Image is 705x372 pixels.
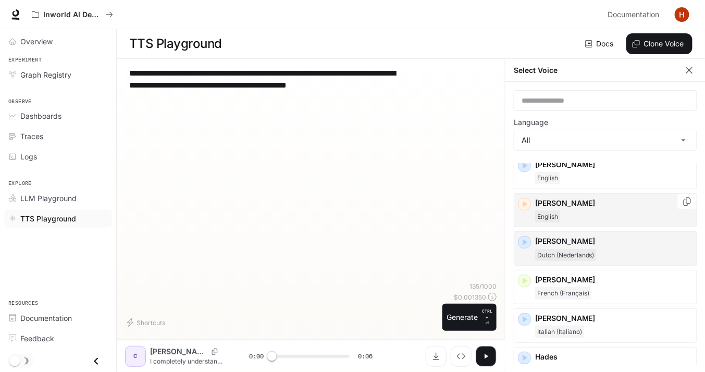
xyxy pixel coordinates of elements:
[129,33,222,54] h1: TTS Playground
[20,69,71,80] span: Graph Registry
[4,107,112,125] a: Dashboards
[604,4,667,25] a: Documentation
[535,313,692,324] p: [PERSON_NAME]
[469,282,497,291] p: 135 / 1000
[482,308,492,327] p: ⏎
[682,197,692,206] button: Copy Voice ID
[442,304,497,331] button: GenerateCTRL +⏎
[535,249,597,262] span: Dutch (Nederlands)
[20,193,77,204] span: LLM Playground
[626,33,692,54] button: Clone Voice
[583,33,618,54] a: Docs
[150,346,207,357] p: [PERSON_NAME]
[535,172,560,184] span: English
[27,4,118,25] button: All workspaces
[20,36,53,47] span: Overview
[675,7,689,22] img: User avatar
[4,329,112,348] a: Feedback
[4,189,112,207] a: LLM Playground
[20,151,37,162] span: Logs
[358,351,373,362] span: 0:06
[426,346,447,367] button: Download audio
[535,326,584,338] span: Italian (Italiano)
[535,210,560,223] span: English
[451,346,472,367] button: Inspect
[4,309,112,327] a: Documentation
[4,147,112,166] a: Logs
[207,349,222,355] button: Copy Voice ID
[150,357,224,366] p: I completely understand your frustration with this situation. Let me look into your account detai...
[535,198,692,208] p: [PERSON_NAME]
[535,275,692,285] p: [PERSON_NAME]
[43,10,102,19] p: Inworld AI Demos
[127,348,144,365] div: C
[249,351,264,362] span: 0:00
[514,130,697,150] div: All
[20,110,61,121] span: Dashboards
[454,293,486,302] p: $ 0.001350
[20,333,54,344] span: Feedback
[514,119,548,126] p: Language
[535,159,692,170] p: [PERSON_NAME]
[608,8,660,21] span: Documentation
[20,313,72,324] span: Documentation
[4,127,112,145] a: Traces
[125,314,169,331] button: Shortcuts
[535,352,692,362] p: Hades
[84,351,108,372] button: Close drawer
[4,209,112,228] a: TTS Playground
[482,308,492,320] p: CTRL +
[4,66,112,84] a: Graph Registry
[20,131,43,142] span: Traces
[4,32,112,51] a: Overview
[20,213,76,224] span: TTS Playground
[535,236,692,246] p: [PERSON_NAME]
[9,355,20,366] span: Dark mode toggle
[535,287,591,300] span: French (Français)
[672,4,692,25] button: User avatar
